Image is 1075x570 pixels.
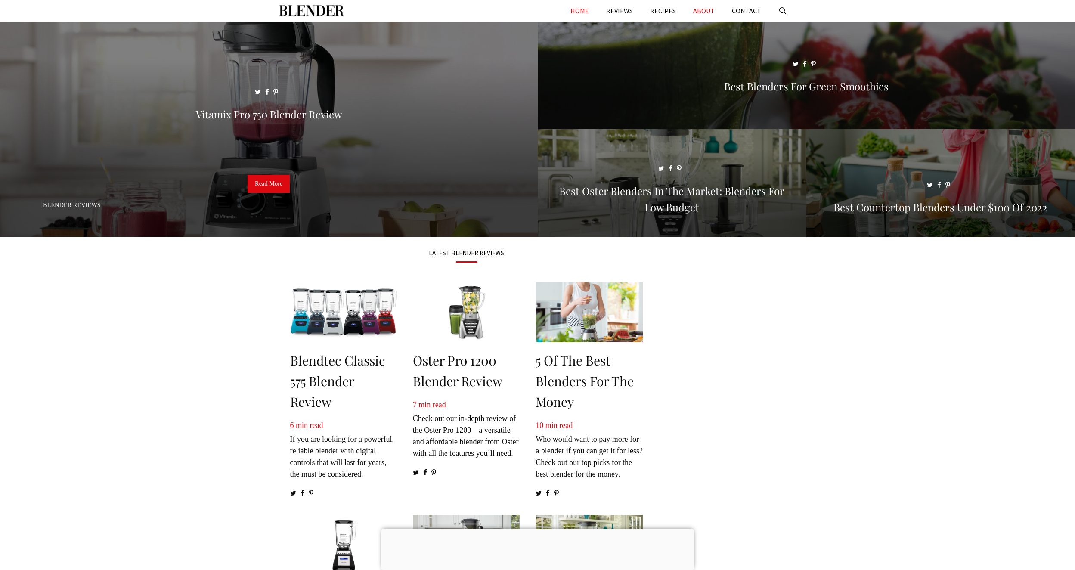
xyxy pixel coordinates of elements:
p: Check out our in-depth review of the Oster Pro 1200—a versatile and affordable blender from Oster... [413,399,520,459]
span: 10 [536,421,543,430]
a: Best Oster Blenders in the Market: Blenders for Low Budget [538,226,806,235]
a: Blendtec Classic 575 Blender Review [290,352,385,410]
img: 5 of the Best Blenders for the Money [536,282,643,342]
a: Read More [248,175,290,193]
span: min read [545,421,573,430]
iframe: Advertisement [381,529,694,568]
iframe: Advertisement [667,250,783,508]
span: 7 [413,400,417,409]
img: Oster Pro 1200 Blender Review [413,282,520,342]
img: Blendtec Classic 575 Blender Review [290,282,397,342]
span: min read [296,421,323,430]
span: min read [418,400,446,409]
a: Blender Reviews [43,201,101,208]
a: Oster Pro 1200 Blender Review [413,352,502,390]
p: Who would want to pay more for a blender if you can get it for less? Check out our top picks for ... [536,420,643,480]
h3: LATEST BLENDER REVIEWS [290,250,643,256]
a: Best Countertop Blenders Under $100 of 2022 [806,226,1075,235]
a: 5 of the Best Blenders for the Money [536,352,634,410]
p: If you are looking for a powerful, reliable blender with digital controls that will last for year... [290,420,397,480]
span: 6 [290,421,294,430]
